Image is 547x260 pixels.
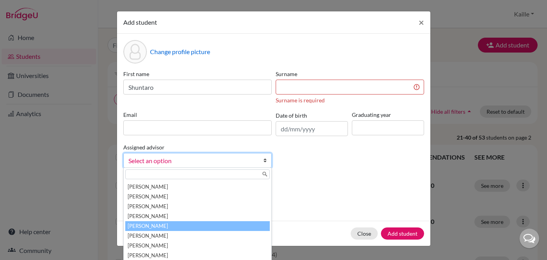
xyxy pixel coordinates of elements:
li: [PERSON_NAME] [125,241,270,251]
label: First name [123,70,272,78]
label: Graduating year [352,111,424,119]
li: [PERSON_NAME] [125,221,270,231]
button: Close [412,11,430,33]
button: Close [351,227,378,240]
div: Surname is required [276,96,424,104]
span: Help [18,5,34,13]
input: dd/mm/yyyy [276,121,348,136]
span: × [419,16,424,28]
li: [PERSON_NAME] [125,192,270,202]
li: [PERSON_NAME] [125,211,270,221]
li: [PERSON_NAME] [125,202,270,211]
li: [PERSON_NAME] [125,182,270,192]
span: Add student [123,18,157,26]
div: Profile picture [123,40,147,64]
label: Assigned advisor [123,143,165,151]
button: Add student [381,227,424,240]
label: Date of birth [276,111,307,120]
label: Email [123,111,272,119]
span: Select an option [128,156,256,166]
label: Surname [276,70,424,78]
li: [PERSON_NAME] [125,231,270,241]
p: Parents [123,180,424,190]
